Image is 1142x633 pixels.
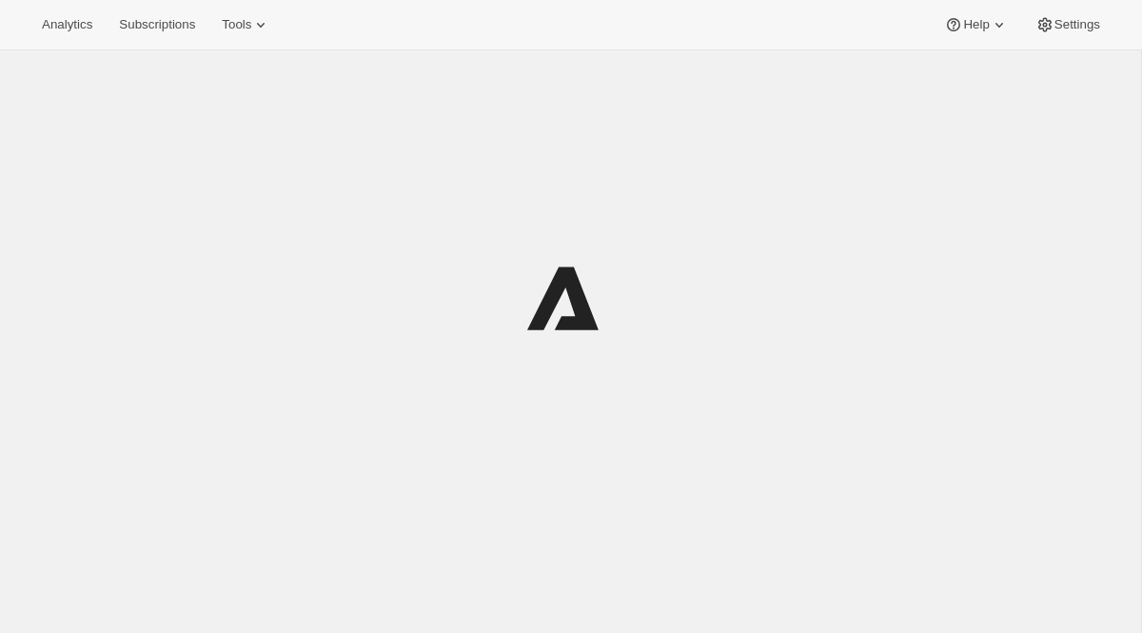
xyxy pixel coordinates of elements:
[1024,11,1112,38] button: Settings
[119,17,195,32] span: Subscriptions
[108,11,207,38] button: Subscriptions
[210,11,282,38] button: Tools
[963,17,989,32] span: Help
[1054,17,1100,32] span: Settings
[30,11,104,38] button: Analytics
[42,17,92,32] span: Analytics
[222,17,251,32] span: Tools
[933,11,1019,38] button: Help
